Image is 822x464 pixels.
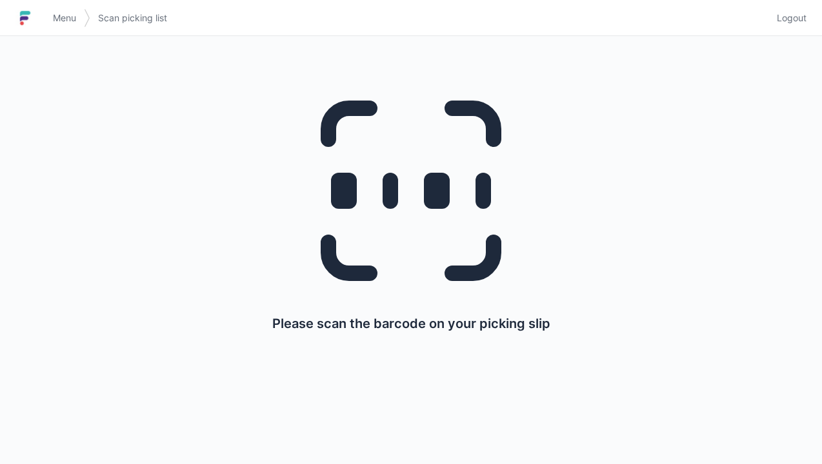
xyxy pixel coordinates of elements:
img: svg> [84,3,90,34]
a: Menu [45,6,84,30]
a: Logout [769,6,807,30]
a: Scan picking list [90,6,175,30]
span: Menu [53,12,76,24]
img: logo-small.jpg [15,8,35,28]
span: Logout [777,12,807,24]
p: Please scan the barcode on your picking slip [272,314,550,333]
span: Scan picking list [98,12,167,24]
